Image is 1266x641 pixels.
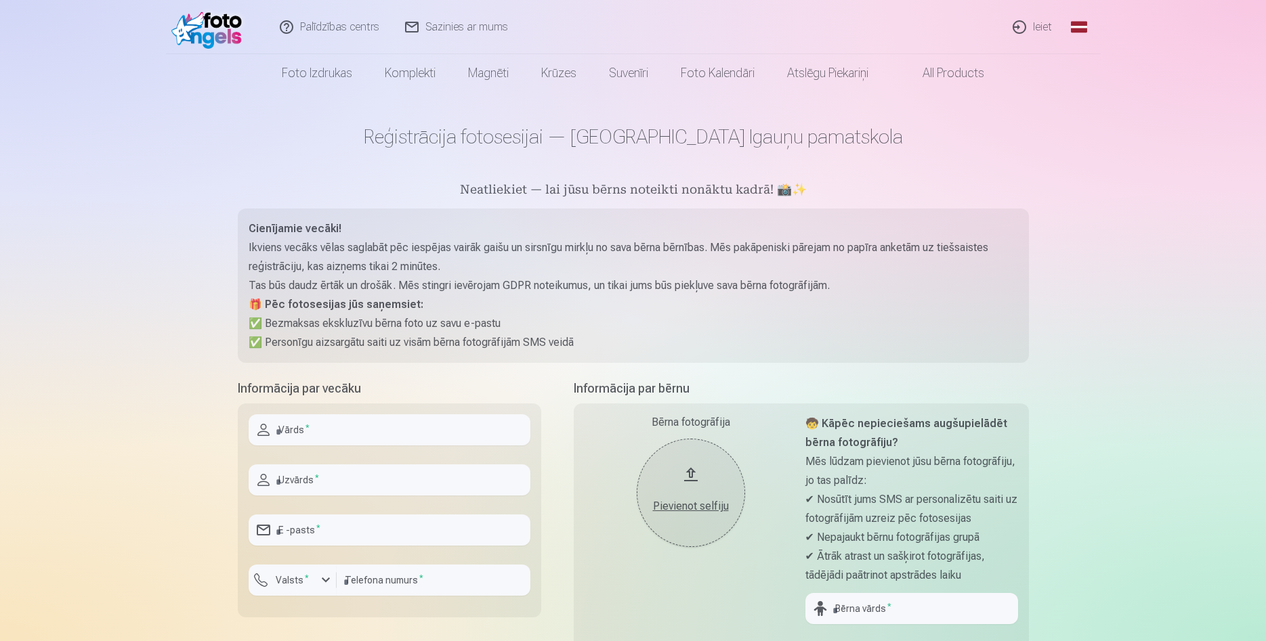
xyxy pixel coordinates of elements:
p: Ikviens vecāks vēlas saglabāt pēc iespējas vairāk gaišu un sirsnīgu mirkļu no sava bērna bērnības... [249,238,1018,276]
p: ✅ Bezmaksas ekskluzīvu bērna foto uz savu e-pastu [249,314,1018,333]
a: Suvenīri [593,54,664,92]
strong: 🧒 Kāpēc nepieciešams augšupielādēt bērna fotogrāfiju? [805,417,1007,449]
h5: Neatliekiet — lai jūsu bērns noteikti nonāktu kadrā! 📸✨ [238,181,1029,200]
a: Atslēgu piekariņi [771,54,885,92]
a: Foto izdrukas [266,54,368,92]
p: Tas būs daudz ērtāk un drošāk. Mēs stingri ievērojam GDPR noteikumus, un tikai jums būs piekļuve ... [249,276,1018,295]
a: Magnēti [452,54,525,92]
button: Valsts* [249,565,337,596]
h1: Reģistrācija fotosesijai — [GEOGRAPHIC_DATA] Igauņu pamatskola [238,125,1029,149]
strong: Cienījamie vecāki! [249,222,341,235]
img: /fa1 [171,5,249,49]
a: All products [885,54,1000,92]
div: Pievienot selfiju [650,498,732,514]
h5: Informācija par bērnu [574,379,1029,398]
h5: Informācija par vecāku [238,379,541,398]
strong: 🎁 Pēc fotosesijas jūs saņemsiet: [249,298,423,311]
button: Pievienot selfiju [637,439,745,547]
p: ✅ Personīgu aizsargātu saiti uz visām bērna fotogrāfijām SMS veidā [249,333,1018,352]
div: Bērna fotogrāfija [585,414,797,430]
label: Valsts [270,573,314,587]
a: Foto kalendāri [664,54,771,92]
p: Mēs lūdzam pievienot jūsu bērna fotogrāfiju, jo tas palīdz: [805,452,1018,490]
p: ✔ Nosūtīt jums SMS ar personalizētu saiti uz fotogrāfijām uzreiz pēc fotosesijas [805,490,1018,528]
a: Krūzes [525,54,593,92]
p: ✔ Ātrāk atrast un sašķirot fotogrāfijas, tādējādi paātrinot apstrādes laiku [805,547,1018,585]
a: Komplekti [368,54,452,92]
p: ✔ Nepajaukt bērnu fotogrāfijas grupā [805,528,1018,547]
